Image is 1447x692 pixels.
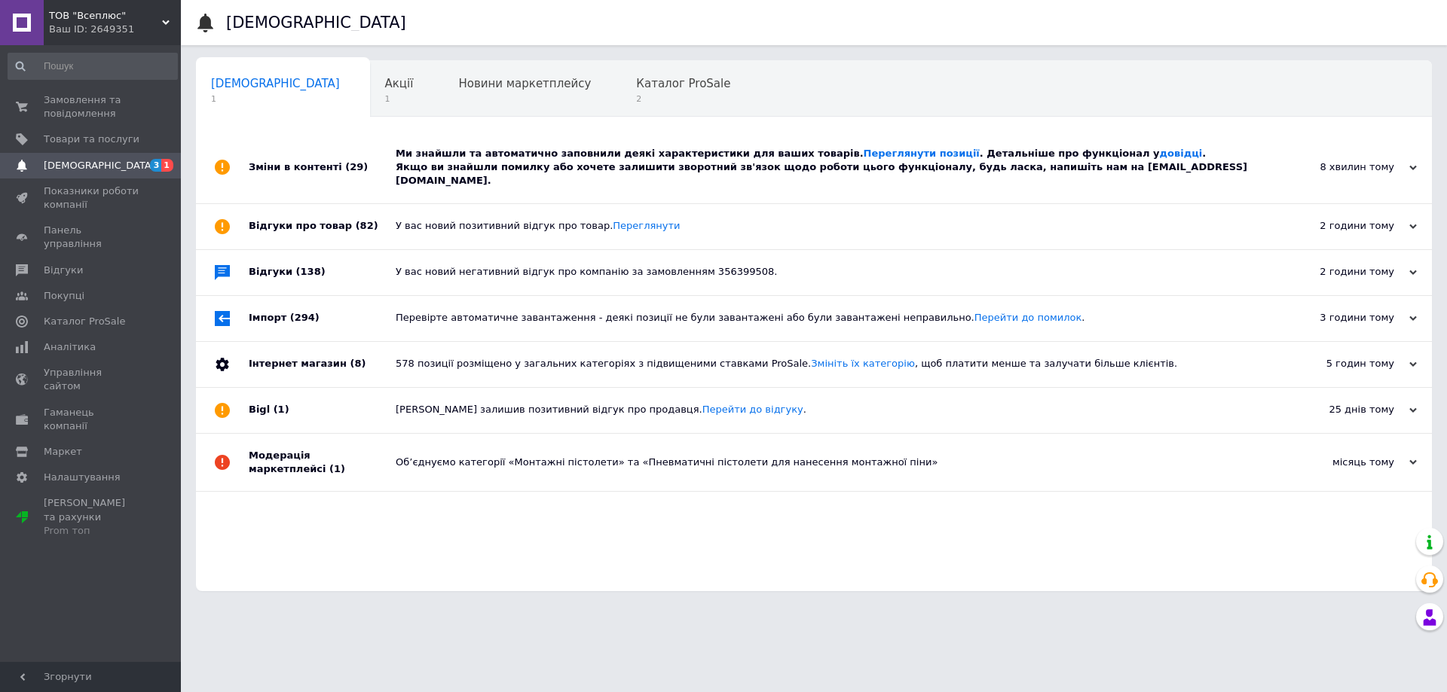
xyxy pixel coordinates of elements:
[249,250,396,295] div: Відгуки
[249,296,396,341] div: Імпорт
[396,219,1266,233] div: У вас новий позитивний відгук про товар.
[211,77,340,90] span: [DEMOGRAPHIC_DATA]
[458,77,591,90] span: Новини маркетплейсу
[8,53,178,80] input: Пошук
[44,471,121,484] span: Налаштування
[44,159,155,172] span: [DEMOGRAPHIC_DATA]
[385,77,414,90] span: Акції
[350,358,366,369] span: (8)
[44,133,139,146] span: Товари та послуги
[1266,311,1417,325] div: 3 години тому
[150,159,162,172] span: 3
[44,496,139,538] span: [PERSON_NAME] та рахунки
[249,132,396,203] div: Зміни в контенті
[345,161,368,172] span: (29)
[44,264,83,277] span: Відгуки
[1266,456,1417,469] div: місяць тому
[44,340,96,354] span: Аналітика
[211,93,340,105] span: 1
[44,445,82,459] span: Маркет
[44,224,139,251] span: Панель управління
[249,434,396,491] div: Модерація маркетплейсі
[44,315,125,328] span: Каталог ProSale
[864,148,980,159] a: Переглянути позиції
[1266,357,1417,370] div: 5 годин тому
[1266,160,1417,174] div: 8 хвилин тому
[385,93,414,105] span: 1
[44,93,139,120] span: Замовлення та повідомлення
[1266,403,1417,416] div: 25 днів тому
[636,93,730,105] span: 2
[290,312,320,323] span: (294)
[396,311,1266,325] div: Перевірте автоматичне завантаження - деякі позиції не були завантажені або були завантажені непра...
[249,342,396,387] div: Інтернет магазин
[44,406,139,433] span: Гаманець компанії
[1160,148,1203,159] a: довідці
[396,147,1266,188] div: Ми знайшли та автоматично заповнили деякі характеристики для ваших товарів. . Детальніше про функ...
[636,77,730,90] span: Каталог ProSale
[161,159,173,172] span: 1
[396,403,1266,416] div: [PERSON_NAME] залишив позитивний відгук про продавця. .
[226,14,406,32] h1: [DEMOGRAPHIC_DATA]
[44,524,139,538] div: Prom топ
[44,366,139,393] span: Управління сайтом
[49,23,181,36] div: Ваш ID: 2649351
[702,404,803,415] a: Перейти до відгуку
[613,220,680,231] a: Переглянути
[44,184,139,212] span: Показники роботи компанії
[274,404,289,415] span: (1)
[296,266,326,277] span: (138)
[356,220,378,231] span: (82)
[811,358,915,369] a: Змініть їх категорію
[396,357,1266,370] div: 578 позиції розміщено у загальних категоріях з підвищеними ставками ProSale. , щоб платити менше ...
[1266,219,1417,233] div: 2 години тому
[249,204,396,249] div: Відгуки про товар
[329,463,345,474] span: (1)
[396,456,1266,469] div: Об’єднуємо категорії «Монтажні пістолети» та «Пневматичні пістолети для нанесення монтажної піни»
[49,9,162,23] span: ТОВ "Всеплюс"
[44,289,84,303] span: Покупці
[396,265,1266,279] div: У вас новий негативний відгук про компанію за замовленням 356399508.
[249,388,396,433] div: Bigl
[1266,265,1417,279] div: 2 години тому
[974,312,1082,323] a: Перейти до помилок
